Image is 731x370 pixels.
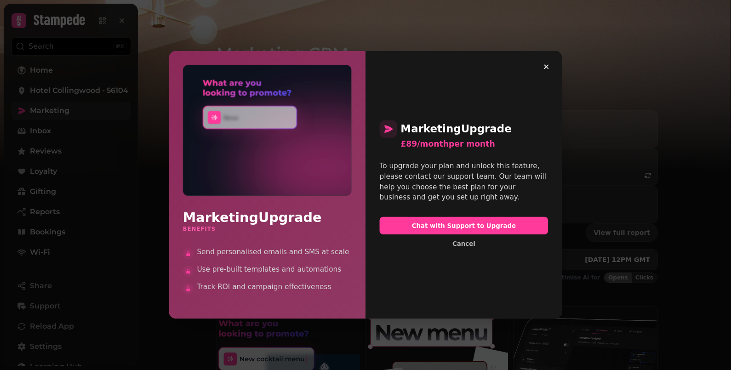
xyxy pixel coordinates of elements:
h3: Benefits [183,226,352,233]
span: Cancel [452,241,475,247]
button: Cancel [445,238,482,250]
div: To upgrade your plan and unlock this feature, please contact our support team. Our team will help... [380,161,548,203]
h2: Marketing Upgrade [380,120,548,138]
h2: Marketing Upgrade [183,210,352,226]
span: Use pre-built templates and automations [197,265,351,275]
span: Send personalised emails and SMS at scale [197,247,351,257]
div: £89/month per month [400,138,548,150]
span: Chat with Support to Upgrade [387,223,541,229]
button: Chat with Support to Upgrade [380,217,548,234]
span: Track ROI and campaign effectiveness [197,282,351,293]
